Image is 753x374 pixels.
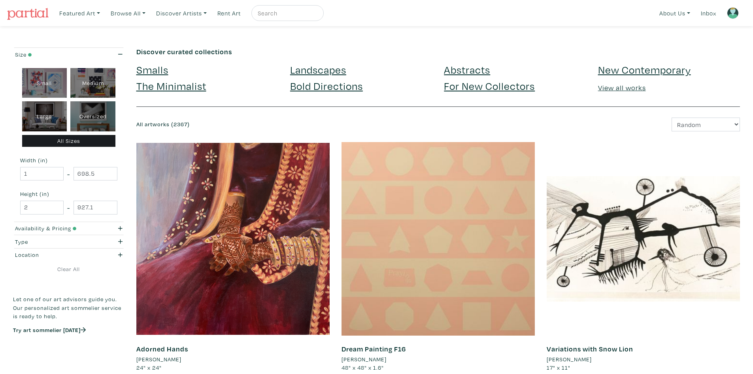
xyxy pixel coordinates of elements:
div: Availability & Pricing [15,224,93,233]
span: 17" x 11" [547,364,570,371]
a: Clear All [13,265,125,273]
div: Type [15,237,93,246]
p: Let one of our art advisors guide you. Our personalized art sommelier service is ready to help. [13,295,125,321]
a: About Us [656,5,694,21]
a: The Minimalist [136,79,206,93]
a: Inbox [697,5,720,21]
a: New Contemporary [598,63,691,76]
button: Availability & Pricing [13,222,125,235]
button: Type [13,235,125,248]
a: Featured Art [56,5,104,21]
a: View all works [598,83,646,92]
a: Smalls [136,63,168,76]
button: Location [13,249,125,262]
span: - [67,169,70,179]
a: Adorned Hands [136,344,188,353]
span: - [67,202,70,213]
iframe: Customer reviews powered by Trustpilot [13,342,125,359]
a: Abstracts [444,63,490,76]
span: 24" x 24" [136,364,162,371]
a: Bold Directions [290,79,363,93]
div: Size [15,50,93,59]
li: [PERSON_NAME] [136,355,181,364]
h6: Discover curated collections [136,47,740,56]
div: Oversized [70,101,115,131]
button: Size [13,48,125,61]
a: Try art sommelier [DATE] [13,326,86,334]
a: [PERSON_NAME] [547,355,740,364]
a: For New Collectors [444,79,535,93]
img: avatar.png [727,7,739,19]
li: [PERSON_NAME] [547,355,592,364]
a: Landscapes [290,63,346,76]
a: Dream Painting F16 [342,344,406,353]
a: [PERSON_NAME] [136,355,330,364]
a: Variations with Snow Lion [547,344,633,353]
div: Large [22,101,67,131]
small: Width (in) [20,158,117,163]
a: Rent Art [214,5,244,21]
div: Location [15,251,93,259]
li: [PERSON_NAME] [342,355,387,364]
h6: All artworks (2367) [136,121,432,128]
div: Small [22,68,67,98]
span: 48" x 48" x 1.6" [342,364,384,371]
div: Medium [70,68,115,98]
a: Browse All [107,5,149,21]
input: Search [257,8,316,18]
small: Height (in) [20,191,117,197]
a: [PERSON_NAME] [342,355,535,364]
a: Discover Artists [153,5,210,21]
div: All Sizes [22,135,116,147]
